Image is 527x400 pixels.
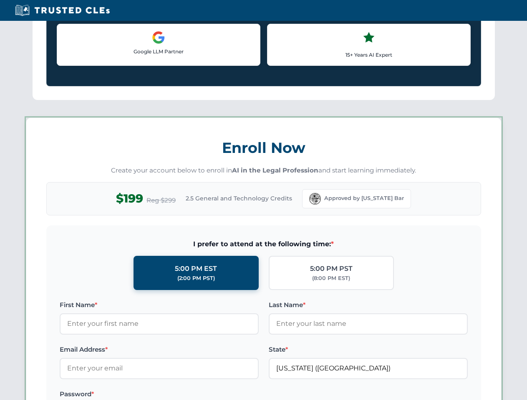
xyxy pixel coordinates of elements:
label: State [269,345,468,355]
span: 2.5 General and Technology Credits [186,194,292,203]
input: Enter your first name [60,313,259,334]
img: Trusted CLEs [13,4,112,17]
label: First Name [60,300,259,310]
div: (8:00 PM EST) [312,274,350,282]
input: Enter your last name [269,313,468,334]
div: (2:00 PM PST) [177,274,215,282]
p: Google LLM Partner [64,47,253,55]
input: Enter your email [60,358,259,379]
div: 5:00 PM PST [310,263,353,274]
h3: Enroll Now [46,135,481,161]
span: Reg $299 [146,195,176,205]
label: Last Name [269,300,468,310]
input: Florida (FL) [269,358,468,379]
img: Google [152,31,165,44]
span: $199 [116,189,143,208]
span: I prefer to attend at the following time: [60,239,468,250]
label: Email Address [60,345,259,355]
strong: AI in the Legal Profession [232,166,318,174]
label: Password [60,389,259,399]
p: 15+ Years AI Expert [274,51,464,59]
img: Florida Bar [309,193,321,205]
div: 5:00 PM EST [175,263,217,274]
span: Approved by [US_STATE] Bar [324,194,404,202]
p: Create your account below to enroll in and start learning immediately. [46,166,481,175]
